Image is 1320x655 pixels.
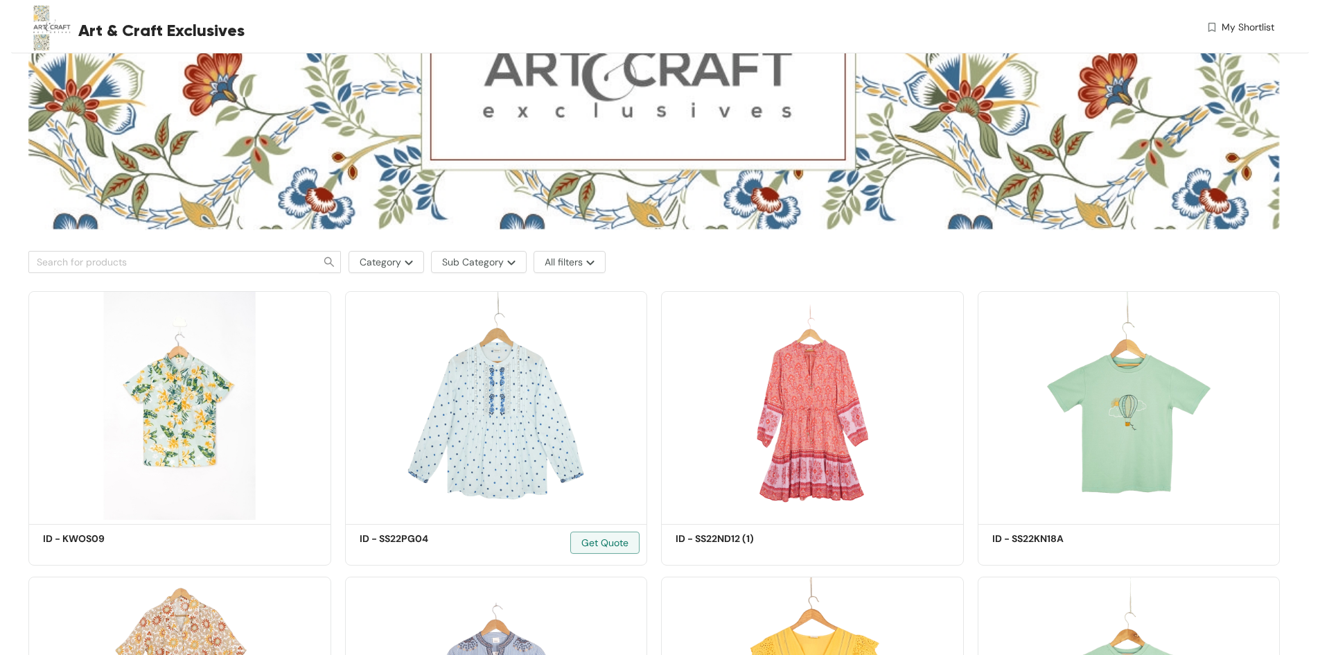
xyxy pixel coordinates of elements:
[360,532,477,546] h5: ID - SS22PG04
[431,251,527,273] button: Sub Categorymore-options
[1206,20,1218,35] img: wishlist
[570,532,640,554] button: Get Quote
[43,532,161,546] h5: ID - KWOS09
[581,535,628,550] span: Get Quote
[360,254,401,270] span: Category
[78,18,245,43] span: Art & Craft Exclusives
[28,6,73,51] img: Buyer Portal
[28,291,331,520] img: e71674f1-c025-48ee-b90d-88d77cb79e99
[37,254,300,270] input: Search for products
[1222,20,1274,35] span: My Shortlist
[545,254,583,270] span: All filters
[504,260,516,265] img: more-options
[349,251,424,273] button: Categorymore-options
[583,260,595,265] img: more-options
[992,532,1110,546] h5: ID - SS22KN18A
[345,291,648,520] img: c3049fcb-a9e5-449d-81c5-ae675ea17a1e
[319,256,340,268] span: search
[442,254,504,270] span: Sub Category
[401,260,413,265] img: more-options
[676,532,793,546] h5: ID - SS22ND12 (1)
[661,291,964,520] img: 5cbcdd97-c75c-4f83-bcec-e1f515a7003e
[534,251,606,273] button: All filtersmore-options
[978,291,1281,520] img: cb8148c8-124f-4a51-993b-13da30fc231c
[319,251,341,273] button: search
